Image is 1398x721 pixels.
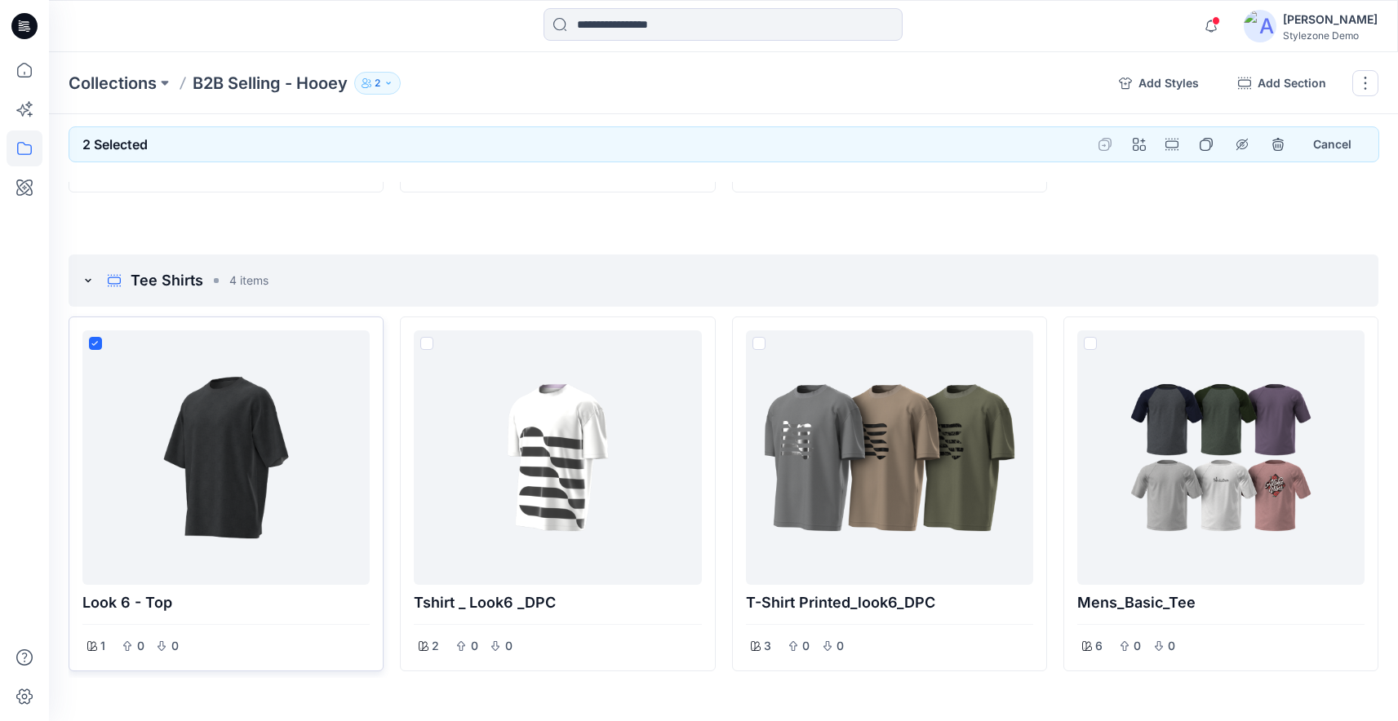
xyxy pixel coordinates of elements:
[229,272,269,289] p: 4 items
[764,636,771,656] p: 3
[469,636,479,656] p: 0
[354,72,401,95] button: 2
[82,135,148,154] p: 2 Selected
[1095,636,1103,656] p: 6
[1077,591,1365,614] p: Mens_Basic_Tee
[100,636,105,656] p: 1
[414,591,701,614] p: Tshirt _ look6 _DPC
[1263,130,1293,159] button: remove styles
[746,591,1033,614] p: T-shirt printed_look6_DPC
[135,636,145,656] p: 0
[836,636,845,656] p: 0
[1167,636,1177,656] p: 0
[1299,128,1365,161] button: Cancel selection
[82,591,370,614] p: Look 6 - Top
[131,269,203,292] p: Tee Shirts
[801,636,811,656] p: 0
[69,72,157,95] a: Collections
[1283,29,1378,42] div: Stylezone Demo
[1225,70,1339,96] button: Add Section
[1106,70,1212,96] button: Add Styles
[1159,131,1185,157] button: Options
[193,72,348,95] p: B2B Selling - Hooey
[1227,130,1257,159] button: hide show styles
[1133,636,1143,656] p: 0
[375,74,380,92] p: 2
[170,636,180,656] p: 0
[504,636,513,656] p: 0
[1244,10,1276,42] img: avatar
[1283,10,1378,29] div: [PERSON_NAME]
[1192,130,1221,159] button: duplicate styles
[432,636,439,656] p: 2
